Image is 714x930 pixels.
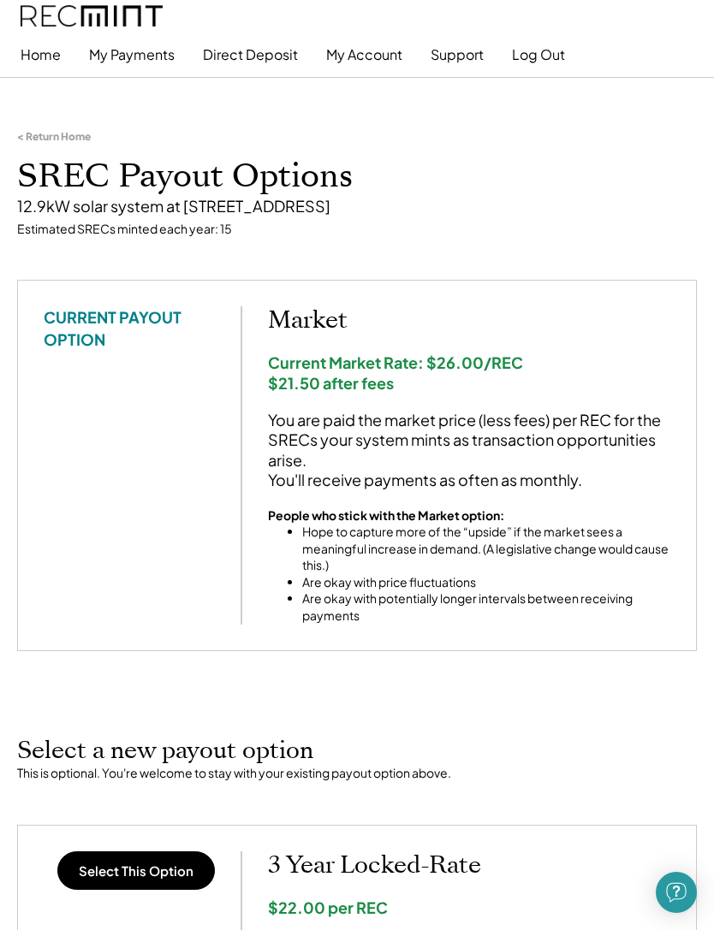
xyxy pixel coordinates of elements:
[268,410,670,490] div: You are paid the market price (less fees) per REC for the SRECs your system mints as transaction ...
[512,38,565,72] button: Log Out
[17,157,697,197] h1: SREC Payout Options
[302,590,670,624] li: Are okay with potentially longer intervals between receiving payments
[17,130,91,144] div: < Return Home
[203,38,298,72] button: Direct Deposit
[57,851,215,890] button: Select This Option
[89,38,175,72] button: My Payments
[302,574,670,591] li: Are okay with price fluctuations
[17,765,697,782] div: This is optional. You're welcome to stay with your existing payout option above.
[268,897,670,917] div: $22.00 per REC
[326,38,402,72] button: My Account
[21,5,163,27] img: recmint-logotype%403x.png
[431,38,484,72] button: Support
[268,851,670,880] h2: 3 Year Locked-Rate
[17,196,697,216] div: 12.9kW solar system at [STREET_ADDRESS]
[268,507,504,523] strong: People who stick with the Market option:
[268,352,670,393] div: Current Market Rate: $26.00/REC $21.50 after fees
[17,221,697,238] div: Estimated SRECs minted each year: 15
[17,737,697,766] h2: Select a new payout option
[302,524,670,574] li: Hope to capture more of the “upside” if the market sees a meaningful increase in demand. (A legis...
[268,306,670,335] h2: Market
[44,306,215,349] div: CURRENT PAYOUT OPTION
[21,38,61,72] button: Home
[656,872,697,913] div: Open Intercom Messenger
